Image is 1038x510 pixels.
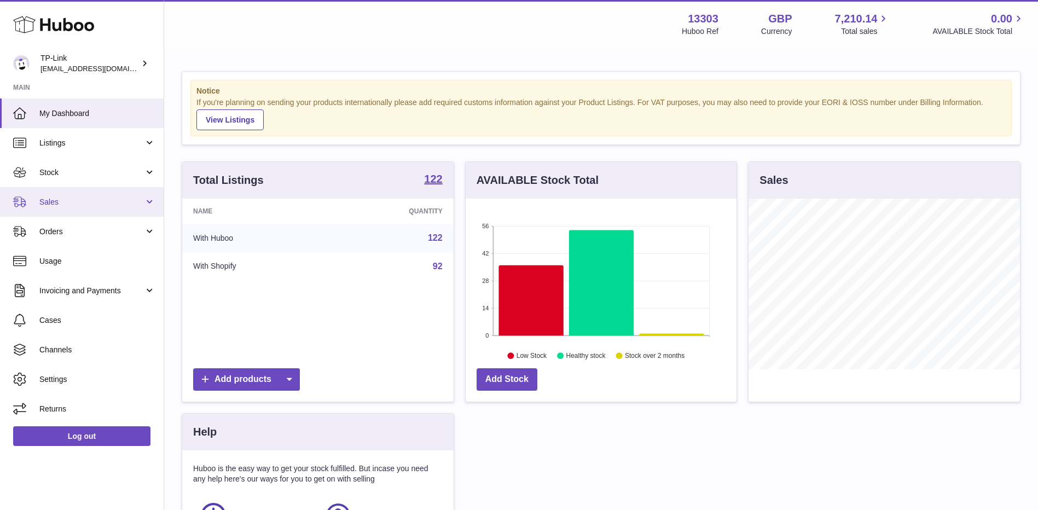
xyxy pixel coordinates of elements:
span: [EMAIL_ADDRESS][DOMAIN_NAME] [40,64,161,73]
div: Currency [761,26,792,37]
span: AVAILABLE Stock Total [932,26,1025,37]
text: Low Stock [517,352,547,360]
strong: Notice [196,86,1006,96]
a: Log out [13,426,150,446]
strong: 13303 [688,11,718,26]
span: 0.00 [991,11,1012,26]
div: If you're planning on sending your products internationally please add required customs informati... [196,97,1006,130]
p: Huboo is the easy way to get your stock fulfilled. But incase you need any help here's our ways f... [193,463,443,484]
th: Quantity [328,199,453,224]
strong: GBP [768,11,792,26]
a: Add products [193,368,300,391]
div: TP-Link [40,53,139,74]
span: Stock [39,167,144,178]
text: Healthy stock [566,352,606,360]
span: Usage [39,256,155,266]
a: View Listings [196,109,264,130]
span: Orders [39,227,144,237]
td: With Huboo [182,224,328,252]
a: 0.00 AVAILABLE Stock Total [932,11,1025,37]
text: 14 [482,305,489,311]
img: gaby.chen@tp-link.com [13,55,30,72]
td: With Shopify [182,252,328,281]
div: Huboo Ref [682,26,718,37]
span: Cases [39,315,155,326]
a: 122 [424,173,442,187]
th: Name [182,199,328,224]
a: Add Stock [477,368,537,391]
span: 7,210.14 [835,11,878,26]
span: Returns [39,404,155,414]
text: 0 [485,332,489,339]
text: Stock over 2 months [625,352,685,360]
a: 92 [433,262,443,271]
h3: Help [193,425,217,439]
span: Total sales [841,26,890,37]
text: 28 [482,277,489,284]
span: Invoicing and Payments [39,286,144,296]
span: Listings [39,138,144,148]
a: 7,210.14 Total sales [835,11,890,37]
span: My Dashboard [39,108,155,119]
span: Settings [39,374,155,385]
h3: Total Listings [193,173,264,188]
span: Channels [39,345,155,355]
text: 42 [482,250,489,257]
span: Sales [39,197,144,207]
strong: 122 [424,173,442,184]
h3: Sales [759,173,788,188]
a: 122 [428,233,443,242]
h3: AVAILABLE Stock Total [477,173,599,188]
text: 56 [482,223,489,229]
